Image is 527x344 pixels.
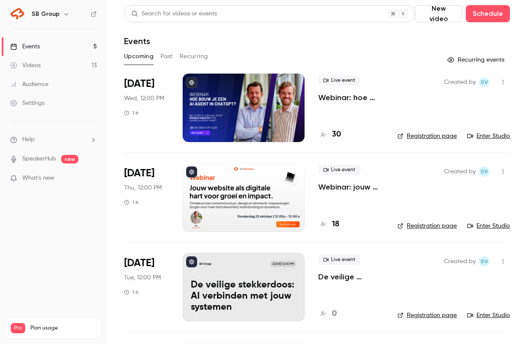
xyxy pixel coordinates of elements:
[467,222,510,230] a: Enter Studio
[10,135,97,144] li: help-dropdown-opener
[183,253,305,321] a: De veilige stekkerdoos: AI verbinden met jouw systemenSB Group[DATE] 12:00 PMDe veilige stekkerdo...
[22,154,56,163] a: SpeakerHub
[131,9,217,18] div: Search for videos or events
[124,94,164,103] span: Wed, 12:00 PM
[318,308,337,320] a: 0
[11,7,24,21] img: SB Group
[481,77,488,87] span: Dv
[444,256,476,267] span: Created by
[32,10,59,18] h6: SB Group
[11,323,25,333] span: Pro
[22,174,54,183] span: What's new
[180,50,208,63] button: Recurring
[61,155,78,163] span: new
[86,175,97,182] iframe: Noticeable Trigger
[191,280,296,313] p: De veilige stekkerdoos: AI verbinden met jouw systemen
[397,222,457,230] a: Registration page
[124,163,169,231] div: Oct 23 Thu, 12:00 PM (Europe/Amsterdam)
[30,325,96,332] span: Plan usage
[124,166,154,180] span: [DATE]
[318,129,341,140] a: 30
[124,110,139,116] div: 1 h
[22,135,35,144] span: Help
[397,132,457,140] a: Registration page
[124,77,154,91] span: [DATE]
[318,182,384,192] a: Webinar: jouw website als digitale hart voor groei en impact
[467,132,510,140] a: Enter Studio
[481,166,488,177] span: Dv
[466,5,510,22] button: Schedule
[10,99,44,107] div: Settings
[10,61,41,70] div: Videos
[444,77,476,87] span: Created by
[124,253,169,321] div: Nov 4 Tue, 12:00 PM (Europe/Amsterdam)
[160,50,173,63] button: Past
[199,262,211,266] p: SB Group
[467,311,510,320] a: Enter Studio
[332,308,337,320] h4: 0
[124,36,150,46] h1: Events
[124,289,139,296] div: 1 h
[444,53,510,67] button: Recurring events
[479,256,489,267] span: Dante van der heijden
[124,273,161,282] span: Tue, 12:00 PM
[332,129,341,140] h4: 30
[415,5,462,22] button: New video
[124,184,162,192] span: Thu, 12:00 PM
[124,256,154,270] span: [DATE]
[318,219,339,230] a: 18
[318,272,384,282] a: De veilige stekkerdoos: AI verbinden met jouw systemen
[444,166,476,177] span: Created by
[318,165,361,175] span: Live event
[10,80,48,89] div: Audience
[124,74,169,142] div: Oct 22 Wed, 12:00 PM (Europe/Amsterdam)
[318,75,361,86] span: Live event
[318,92,384,103] a: Webinar: hoe bouw je een AI Agent in ChatGPT?
[124,199,139,206] div: 1 h
[332,219,339,230] h4: 18
[124,50,154,63] button: Upcoming
[397,311,457,320] a: Registration page
[481,256,488,267] span: Dv
[318,255,361,265] span: Live event
[479,77,489,87] span: Dante van der heijden
[10,42,40,51] div: Events
[479,166,489,177] span: Dante van der heijden
[270,261,296,267] span: [DATE] 12:00 PM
